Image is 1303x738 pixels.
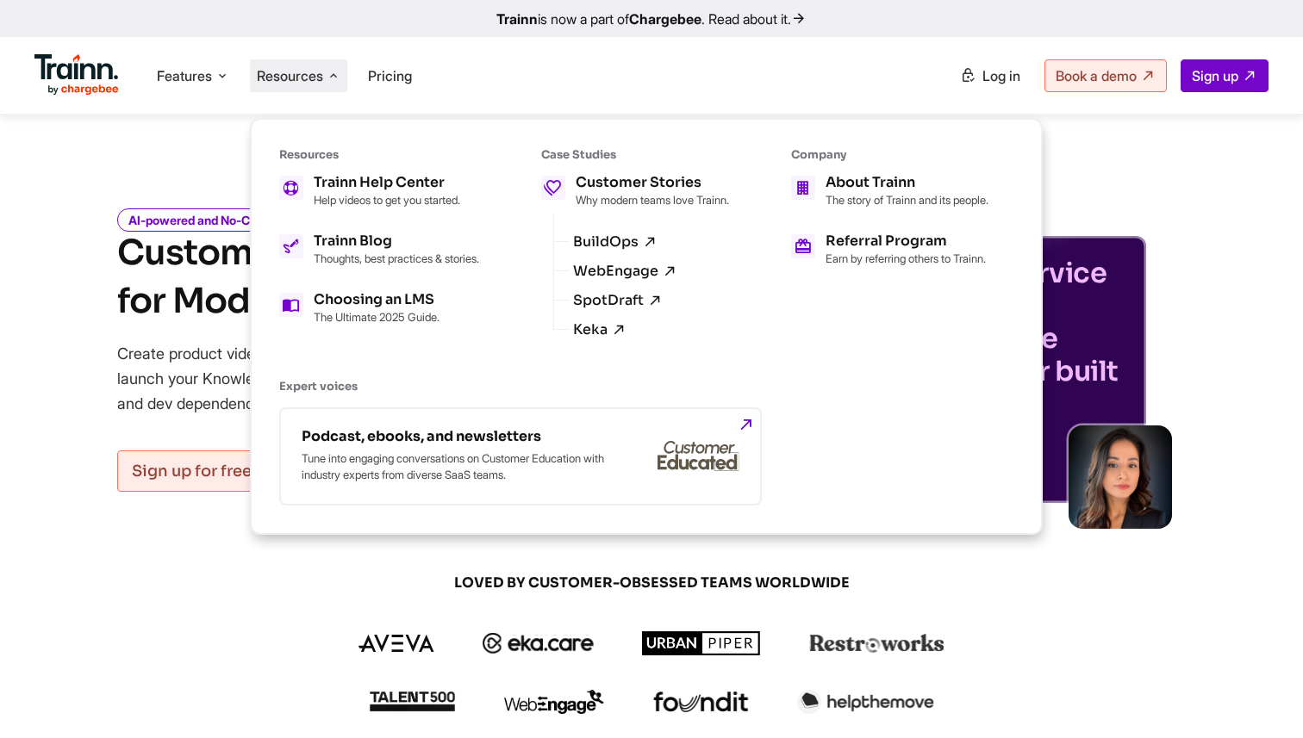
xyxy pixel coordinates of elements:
iframe: Chat Widget [1217,655,1303,738]
a: BuildOps [573,234,658,250]
p: Thoughts, best practices & stories. [314,251,479,265]
h5: About Trainn [826,176,988,189]
span: Book a demo [1056,67,1137,84]
p: Earn by referring others to Trainn. [826,251,986,265]
img: webengage logo [504,690,604,714]
h5: Trainn Help Center [314,176,460,189]
a: Referral Program Earn by referring others to Trainn. [791,234,988,265]
span: Sign up [1192,67,1238,84]
h5: Trainn Blog [314,234,479,248]
h6: Resources [279,147,479,162]
span: Resources [257,66,323,85]
a: Keka [573,322,627,338]
img: talent500 logo [369,691,455,712]
span: Features [157,66,212,85]
img: aveva logo [358,635,434,652]
a: About Trainn The story of Trainn and its people. [791,176,988,207]
h5: Customer Stories [576,176,729,189]
h6: Company [791,147,988,162]
img: Trainn Logo [34,54,119,96]
a: Trainn Help Center Help videos to get you started. [279,176,479,207]
img: helpthemove logo [797,690,934,714]
h5: Podcast, ebooks, and newsletters [302,430,612,443]
a: Sign up [1181,59,1269,92]
h6: Expert voices [279,379,988,394]
i: AI-powered and No-Code [117,208,282,232]
span: Log in [982,67,1020,84]
h5: Referral Program [826,234,986,248]
a: Sign up for free [117,450,285,492]
img: customer-educated-gray.b42eccd.svg [658,441,739,472]
a: Customer Stories Why modern teams love Trainn. [541,176,729,207]
img: restroworks logo [809,634,945,653]
p: The Ultimate 2025 Guide. [314,310,440,324]
a: Trainn Blog Thoughts, best practices & stories. [279,234,479,265]
img: urbanpiper logo [642,631,761,655]
p: Why modern teams love Trainn. [576,193,729,207]
a: SpotDraft [573,293,663,308]
p: The story of Trainn and its people. [826,193,988,207]
h5: Choosing an LMS [314,293,440,307]
p: Create product videos and step-by-step documentation, and launch your Knowledge Base or Academy —... [117,341,574,416]
img: sabina-buildops.d2e8138.png [1069,425,1172,529]
a: Log in [950,60,1031,91]
a: Choosing an LMS The Ultimate 2025 Guide. [279,293,479,324]
a: Pricing [368,67,412,84]
a: WebEngage [573,264,677,279]
p: Tune into engaging conversations on Customer Education with industry experts from diverse SaaS te... [302,450,612,483]
h1: Customer Training Platform for Modern Teams [117,229,585,326]
img: ekacare logo [483,633,595,654]
img: foundit logo [652,691,749,712]
span: LOVED BY CUSTOMER-OBSESSED TEAMS WORLDWIDE [238,574,1065,592]
p: Help videos to get you started. [314,193,460,207]
h6: Case Studies [541,147,729,162]
b: Chargebee [629,10,701,28]
b: Trainn [496,10,538,28]
a: Podcast, ebooks, and newsletters Tune into engaging conversations on Customer Education with indu... [279,407,762,505]
a: Book a demo [1044,59,1167,92]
